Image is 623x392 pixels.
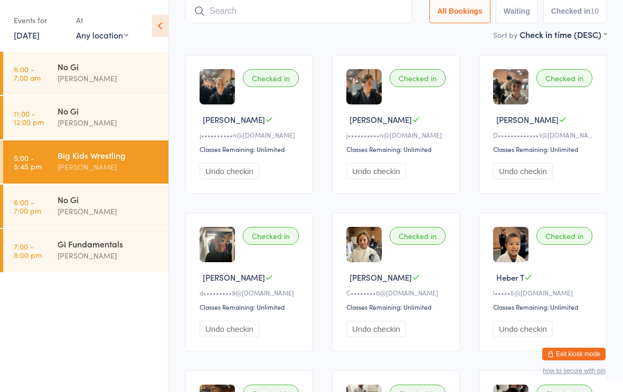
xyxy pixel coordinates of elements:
[3,52,168,95] a: 6:00 -7:00 amNo Gi[PERSON_NAME]
[493,130,596,139] div: D•••••••••••••1@[DOMAIN_NAME]
[14,242,42,259] time: 7:00 - 8:00 pm
[346,321,406,337] button: Undo checkin
[14,29,40,41] a: [DATE]
[346,227,382,262] img: image1729064986.png
[58,117,159,129] div: [PERSON_NAME]
[3,140,168,184] a: 5:00 -5:45 pmBig Kids Wrestling[PERSON_NAME]
[200,321,259,337] button: Undo checkin
[496,272,524,283] span: Heber T
[543,367,606,375] button: how to secure with pin
[14,65,41,82] time: 6:00 - 7:00 am
[493,302,596,311] div: Classes Remaining: Unlimited
[58,149,159,161] div: Big Kids Wrestling
[58,105,159,117] div: No Gi
[14,12,65,29] div: Events for
[346,302,449,311] div: Classes Remaining: Unlimited
[590,7,599,15] div: 10
[58,161,159,173] div: [PERSON_NAME]
[536,69,592,87] div: Checked in
[390,227,446,245] div: Checked in
[493,145,596,154] div: Classes Remaining: Unlimited
[58,250,159,262] div: [PERSON_NAME]
[493,30,517,40] label: Sort by
[14,109,44,126] time: 11:00 - 12:00 pm
[203,272,265,283] span: [PERSON_NAME]
[58,72,159,84] div: [PERSON_NAME]
[58,238,159,250] div: Gi Fundamentals
[200,69,235,104] img: image1749021578.png
[536,227,592,245] div: Checked in
[493,288,596,297] div: l•••••5@[DOMAIN_NAME]
[3,185,168,228] a: 6:00 -7:00 pmNo Gi[PERSON_NAME]
[3,96,168,139] a: 11:00 -12:00 pmNo Gi[PERSON_NAME]
[200,145,302,154] div: Classes Remaining: Unlimited
[493,321,553,337] button: Undo checkin
[350,114,412,125] span: [PERSON_NAME]
[493,163,553,179] button: Undo checkin
[390,69,446,87] div: Checked in
[76,29,128,41] div: Any location
[76,12,128,29] div: At
[243,69,299,87] div: Checked in
[14,198,41,215] time: 6:00 - 7:00 pm
[58,61,159,72] div: No Gi
[346,145,449,154] div: Classes Remaining: Unlimited
[542,348,606,360] button: Exit kiosk mode
[200,163,259,179] button: Undo checkin
[346,163,406,179] button: Undo checkin
[14,154,42,170] time: 5:00 - 5:45 pm
[493,69,528,104] img: image1750057252.png
[346,288,449,297] div: C••••••••0@[DOMAIN_NAME]
[3,229,168,272] a: 7:00 -8:00 pmGi Fundamentals[PERSON_NAME]
[200,302,302,311] div: Classes Remaining: Unlimited
[200,130,302,139] div: j••••••••••n@[DOMAIN_NAME]
[520,28,607,40] div: Check in time (DESC)
[200,227,235,262] img: image1750835298.png
[493,227,528,262] img: image1734319941.png
[58,194,159,205] div: No Gi
[203,114,265,125] span: [PERSON_NAME]
[58,205,159,217] div: [PERSON_NAME]
[243,227,299,245] div: Checked in
[346,69,382,104] img: image1749021752.png
[200,288,302,297] div: d•••••••••9@[DOMAIN_NAME]
[496,114,559,125] span: [PERSON_NAME]
[350,272,412,283] span: [PERSON_NAME]
[346,130,449,139] div: j••••••••••n@[DOMAIN_NAME]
